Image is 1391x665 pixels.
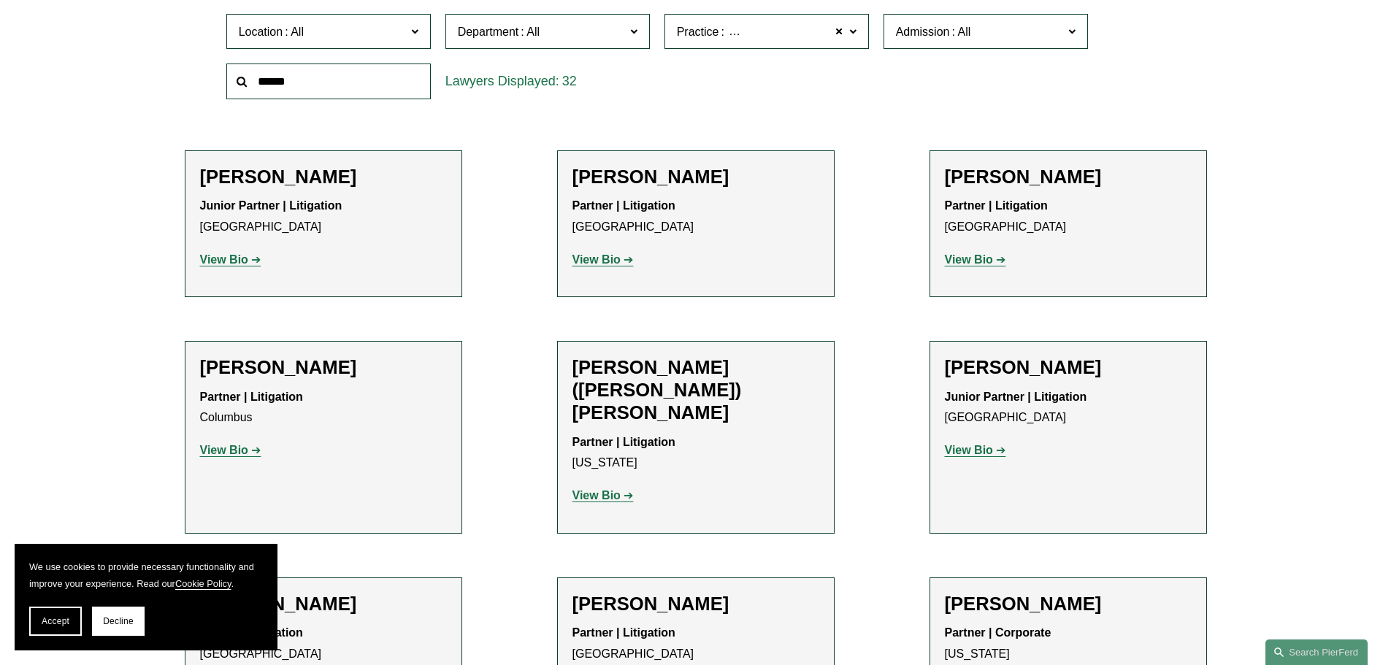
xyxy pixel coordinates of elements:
[200,444,248,456] strong: View Bio
[677,26,719,38] span: Practice
[945,166,1192,188] h2: [PERSON_NAME]
[29,607,82,636] button: Accept
[200,196,447,238] p: [GEOGRAPHIC_DATA]
[945,199,1048,212] strong: Partner | Litigation
[572,593,819,615] h2: [PERSON_NAME]
[562,74,577,88] span: 32
[945,253,993,266] strong: View Bio
[572,253,621,266] strong: View Bio
[727,23,875,42] span: Cyber, Privacy & Technology
[103,616,134,626] span: Decline
[572,166,819,188] h2: [PERSON_NAME]
[200,391,303,403] strong: Partner | Litigation
[896,26,950,38] span: Admission
[200,623,447,665] p: [GEOGRAPHIC_DATA]
[572,623,819,665] p: [GEOGRAPHIC_DATA]
[945,444,1006,456] a: View Bio
[945,593,1192,615] h2: [PERSON_NAME]
[572,196,819,238] p: [GEOGRAPHIC_DATA]
[572,199,675,212] strong: Partner | Litigation
[200,253,248,266] strong: View Bio
[239,26,283,38] span: Location
[572,626,675,639] strong: Partner | Litigation
[945,623,1192,665] p: [US_STATE]
[572,432,819,474] p: [US_STATE]
[572,489,621,501] strong: View Bio
[200,166,447,188] h2: [PERSON_NAME]
[572,436,675,448] strong: Partner | Litigation
[200,356,447,379] h2: [PERSON_NAME]
[42,616,69,626] span: Accept
[92,607,145,636] button: Decline
[572,489,634,501] a: View Bio
[175,578,231,589] a: Cookie Policy
[200,444,261,456] a: View Bio
[200,387,447,429] p: Columbus
[29,558,263,592] p: We use cookies to provide necessary functionality and improve your experience. Read our .
[572,253,634,266] a: View Bio
[458,26,519,38] span: Department
[945,253,1006,266] a: View Bio
[200,593,447,615] h2: [PERSON_NAME]
[945,356,1192,379] h2: [PERSON_NAME]
[1265,639,1368,665] a: Search this site
[200,253,261,266] a: View Bio
[945,196,1192,238] p: [GEOGRAPHIC_DATA]
[15,544,277,650] section: Cookie banner
[572,356,819,424] h2: [PERSON_NAME] ([PERSON_NAME]) [PERSON_NAME]
[200,199,342,212] strong: Junior Partner | Litigation
[945,387,1192,429] p: [GEOGRAPHIC_DATA]
[945,626,1051,639] strong: Partner | Corporate
[945,391,1087,403] strong: Junior Partner | Litigation
[945,444,993,456] strong: View Bio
